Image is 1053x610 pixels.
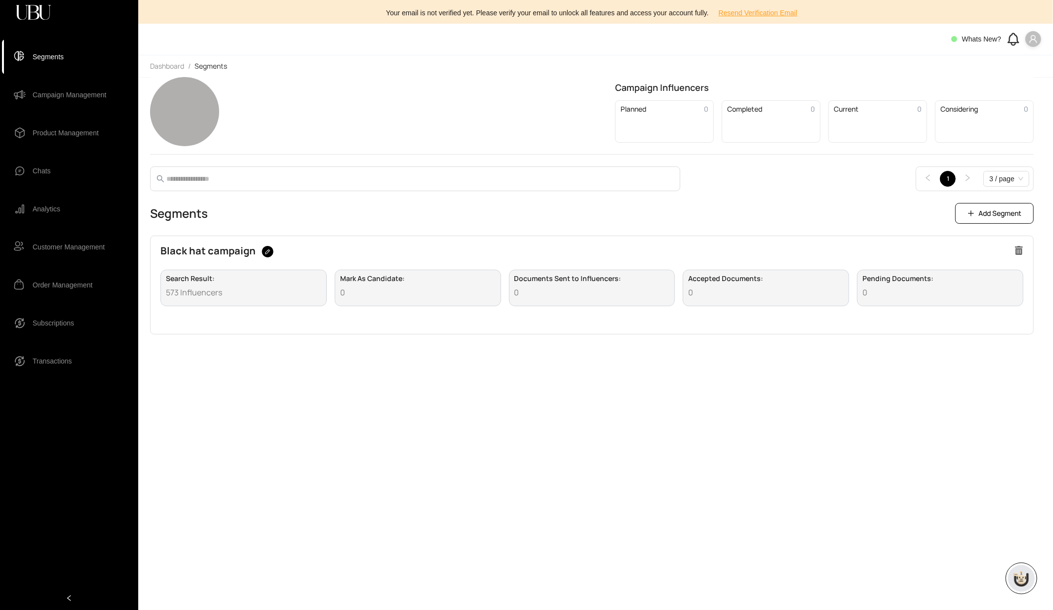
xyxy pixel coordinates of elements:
span: 3 / page [989,171,1023,186]
span: 573 Influencers [166,288,321,297]
span: left [924,174,932,182]
span: Campaign Management [33,85,106,105]
span: 0 [1024,106,1028,113]
span: Pending Documents : [862,275,1018,282]
h5: Campaign Influencers [615,81,1034,94]
span: Customer Management [33,237,105,257]
span: Whats New? [962,35,1001,43]
span: Search Result : [166,275,321,282]
span: Resend Verification Email [719,7,798,18]
span: Completed [727,106,762,113]
li: Previous Page [920,171,936,187]
span: Transactions [33,351,72,371]
span: Product Management [33,123,99,143]
span: 0 [862,288,1018,297]
span: right [964,174,972,182]
span: Analytics [33,199,60,219]
h3: Segments [150,205,208,221]
span: 0 [688,288,844,297]
span: Subscriptions [33,313,74,333]
a: 1 [940,171,955,186]
div: Your email is not verified yet. Please verify your email to unlock all features and access your a... [144,5,1047,21]
li: / [188,61,191,71]
span: Current [834,106,858,113]
span: Considering [940,106,978,113]
span: Black hat campaign [160,246,273,258]
button: Add Segment [955,203,1034,224]
span: 0 [514,288,670,297]
span: Segments [33,47,64,67]
span: plus [968,210,975,217]
li: Next Page [960,171,975,187]
span: search [156,175,164,183]
span: user [1029,35,1038,43]
span: left [66,595,73,602]
li: 1 [940,171,956,187]
div: Page Size [983,171,1029,187]
span: Planned [621,106,646,113]
span: 0 [704,106,708,113]
span: 0 [340,288,496,297]
button: left [920,171,936,187]
span: 0 [811,106,815,113]
span: 0 [917,106,922,113]
img: chatboticon-C4A3G2IU.png [1012,569,1031,588]
span: Mark As Candidate : [340,275,496,282]
span: Order Management [33,275,92,295]
span: Segments [195,61,227,71]
button: Resend Verification Email [711,5,806,21]
span: Add Segment [978,208,1021,219]
span: Accepted Documents : [688,275,844,282]
span: Chats [33,161,51,181]
span: Documents Sent to Influencers : [514,275,670,282]
button: right [960,171,975,187]
span: Dashboard [150,61,184,71]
